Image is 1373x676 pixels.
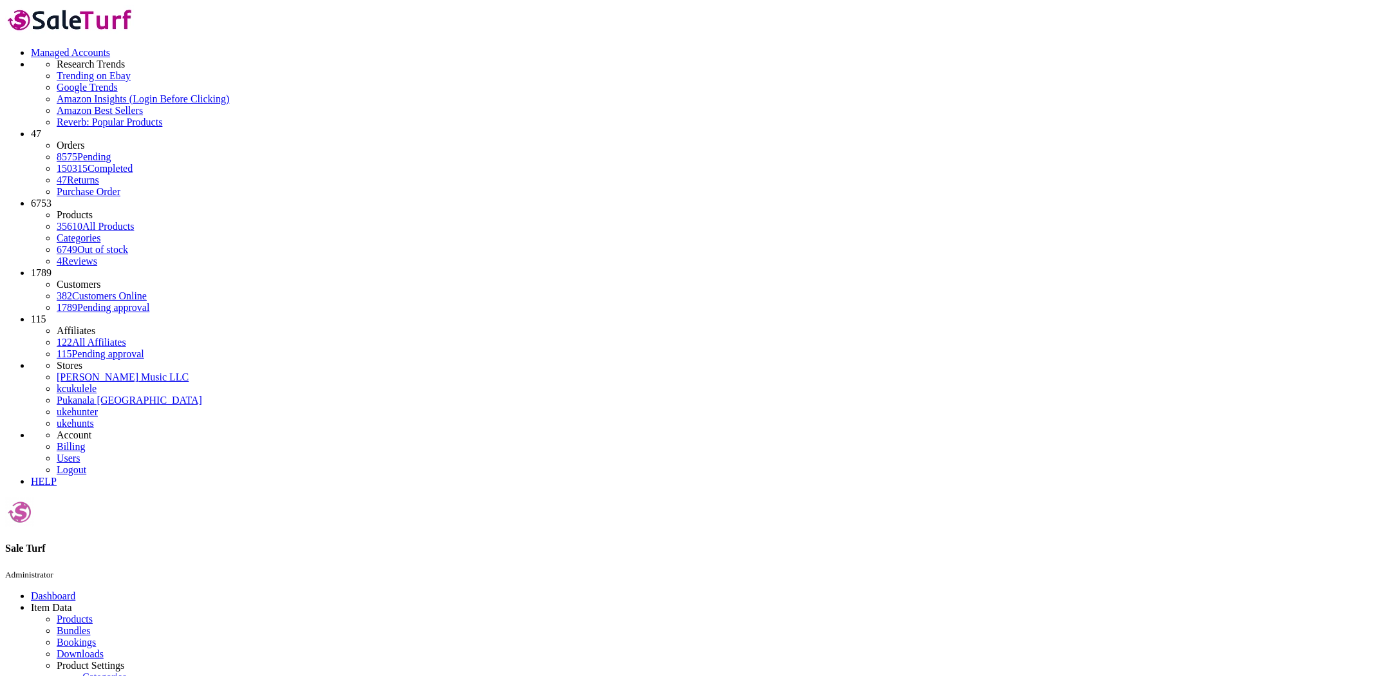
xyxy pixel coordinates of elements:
img: SaleTurf [5,5,136,34]
a: Categories [57,232,100,243]
a: Google Trends [57,82,1368,93]
li: Products [57,209,1368,221]
a: Dashboard [31,590,75,601]
span: 150315 [57,163,88,174]
a: Bookings [57,637,96,648]
span: 1789 [31,267,51,278]
a: Managed Accounts [31,47,110,58]
span: 6749 [57,244,77,255]
a: 1789Pending approval [57,302,149,313]
a: Billing [57,441,85,452]
a: Bundles [57,625,90,636]
span: 6753 [31,198,51,209]
span: Item Data [31,602,72,613]
a: ukehunter [57,406,98,417]
a: Pukanala [GEOGRAPHIC_DATA] [57,395,202,406]
a: 47Returns [57,174,99,185]
a: Trending on Ebay [57,70,1368,82]
a: ukehunts [57,418,94,429]
a: 6749Out of stock [57,244,128,255]
a: Downloads [57,648,104,659]
span: 382 [57,290,72,301]
span: 35610 [57,221,82,232]
a: 122All Affiliates [57,337,126,348]
span: 122 [57,337,72,348]
span: 115 [57,348,71,359]
a: Amazon Best Sellers [57,105,1368,117]
a: Users [57,453,80,464]
a: [PERSON_NAME] Music LLC [57,371,189,382]
li: Affiliates [57,325,1368,337]
span: 4 [57,256,62,267]
li: Orders [57,140,1368,151]
h4: Sale Turf [5,543,1368,554]
a: 115Pending approval [57,348,144,359]
a: 150315Completed [57,163,133,174]
a: kcukulele [57,383,97,394]
a: Logout [57,464,86,475]
li: Stores [57,360,1368,371]
a: Reverb: Popular Products [57,117,1368,128]
span: 115 [31,314,46,324]
li: Research Trends [57,59,1368,70]
span: Product Settings [57,660,124,671]
img: joshlucio05 [5,498,34,527]
a: HELP [31,476,57,487]
li: Account [57,429,1368,441]
a: 35610All Products [57,221,134,232]
span: 8575 [57,151,77,162]
span: 1789 [57,302,77,313]
a: 8575Pending [57,151,1368,163]
a: 382Customers Online [57,290,147,301]
a: Purchase Order [57,186,120,197]
small: Administrator [5,570,53,579]
li: Customers [57,279,1368,290]
span: 47 [31,128,41,139]
a: 4Reviews [57,256,97,267]
a: Amazon Insights (Login Before Clicking) [57,93,1368,105]
span: 47 [57,174,67,185]
a: Products [57,614,93,624]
